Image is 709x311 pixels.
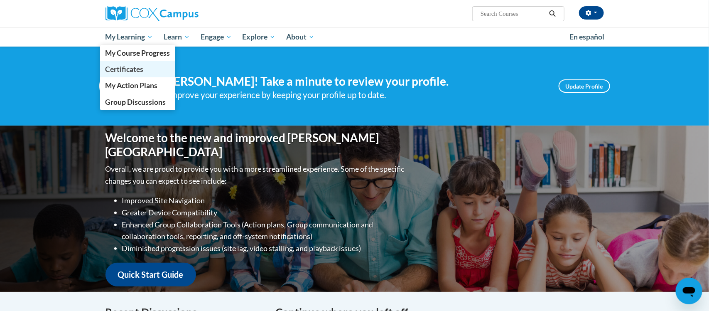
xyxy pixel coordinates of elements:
[100,94,176,110] a: Group Discussions
[158,27,195,47] a: Learn
[105,65,143,74] span: Certificates
[237,27,281,47] a: Explore
[149,88,546,102] div: Help improve your experience by keeping your profile up to date.
[105,263,196,286] a: Quick Start Guide
[93,27,616,47] div: Main menu
[286,32,314,42] span: About
[105,49,170,57] span: My Course Progress
[149,74,546,89] h4: Hi [PERSON_NAME]! Take a minute to review your profile.
[122,219,407,243] li: Enhanced Group Collaboration Tools (Action plans, Group communication and collaboration tools, re...
[201,32,232,42] span: Engage
[100,45,176,61] a: My Course Progress
[105,98,166,106] span: Group Discussions
[105,81,157,90] span: My Action Plans
[480,9,546,19] input: Search Courses
[242,32,275,42] span: Explore
[100,61,176,77] a: Certificates
[100,27,159,47] a: My Learning
[105,32,153,42] span: My Learning
[105,131,407,159] h1: Welcome to the new and improved [PERSON_NAME][GEOGRAPHIC_DATA]
[164,32,190,42] span: Learn
[195,27,237,47] a: Engage
[100,77,176,94] a: My Action Plans
[105,163,407,187] p: Overall, we are proud to provide you with a more streamlined experience. Some of the specific cha...
[122,207,407,219] li: Greater Device Compatibility
[564,28,610,46] a: En español
[281,27,320,47] a: About
[105,6,263,21] a: Cox Campus
[122,242,407,254] li: Diminished progression issues (site lag, video stalling, and playback issues)
[559,79,610,93] a: Update Profile
[579,6,604,20] button: Account Settings
[570,32,605,41] span: En español
[676,278,702,304] iframe: Button to launch messaging window
[546,9,559,19] button: Search
[122,195,407,207] li: Improved Site Navigation
[99,67,137,105] img: Profile Image
[105,6,199,21] img: Cox Campus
